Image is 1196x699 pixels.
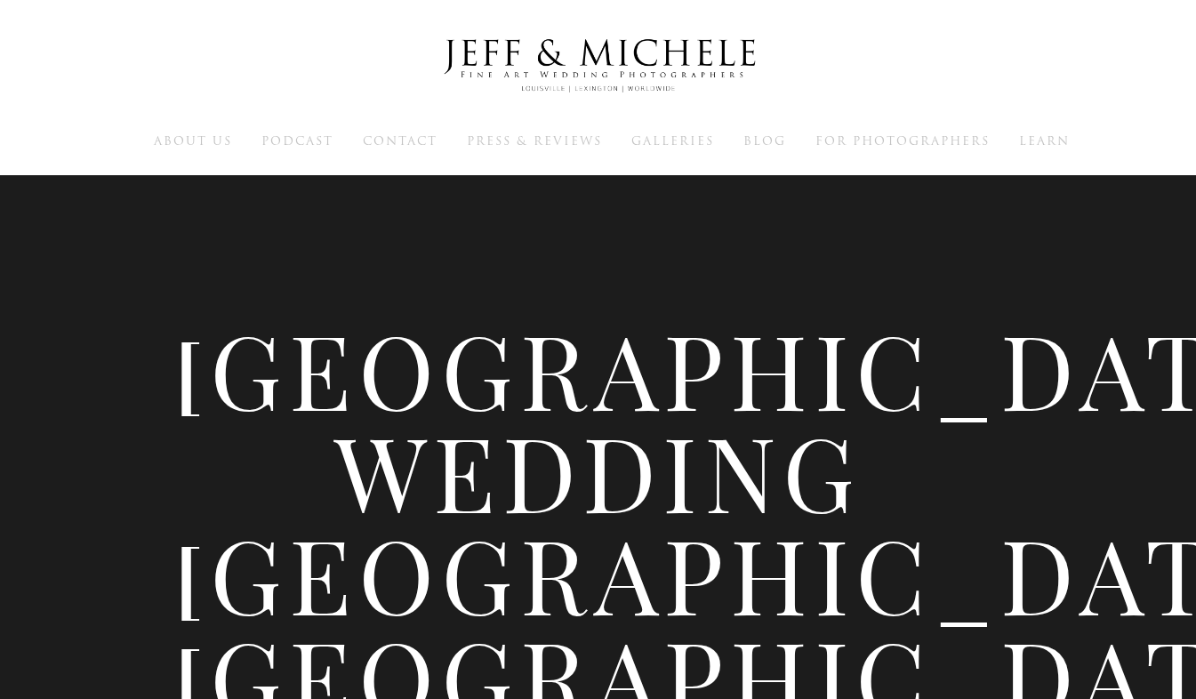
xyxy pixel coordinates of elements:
[815,133,990,149] a: For Photographers
[363,133,437,149] a: Contact
[154,133,232,149] a: About Us
[1019,133,1070,149] a: Learn
[261,133,333,149] a: Podcast
[467,133,602,149] a: Press & Reviews
[421,22,776,109] img: Louisville Wedding Photographers - Jeff & Michele Wedding Photographers
[631,133,714,149] a: Galleries
[743,133,786,149] a: Blog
